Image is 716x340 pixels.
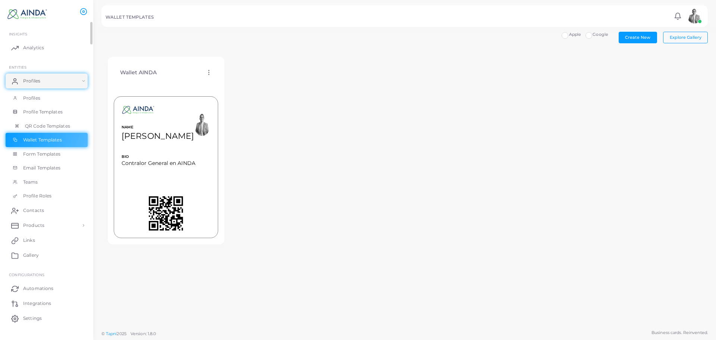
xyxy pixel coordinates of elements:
[663,32,708,43] button: Explore Gallery
[23,95,40,102] span: Profiles
[6,218,88,233] a: Products
[6,281,88,296] a: Automations
[670,35,701,40] span: Explore Gallery
[6,119,88,133] a: QR Code Templates
[23,109,63,115] span: Profile Templates
[6,233,88,248] a: Links
[23,222,44,229] span: Products
[23,300,51,307] span: Integrations
[651,330,708,336] span: Business cards. Reinvented.
[6,40,88,55] a: Analytics
[23,44,44,51] span: Analytics
[194,113,210,136] img: fab9773b8e6eb72cbd1609f9b5119f019ab496648031c35c1e699601d4ac4dcd.png
[593,32,608,37] span: Google
[122,125,194,130] span: NAME
[569,32,581,37] span: Apple
[23,151,61,157] span: Form Templates
[106,331,117,336] a: Tapni
[9,65,26,69] span: ENTITIES
[122,154,210,160] span: BIO
[685,9,704,24] a: avatar
[687,9,702,24] img: avatar
[122,159,210,167] span: Contralor General en AINDA
[625,35,650,40] span: Create New
[23,207,44,214] span: Contacts
[23,285,53,292] span: Automations
[120,69,157,76] h4: Wallet AINDA
[6,161,88,175] a: Email Templates
[122,131,194,141] span: [PERSON_NAME]
[23,193,51,199] span: Profile Roles
[6,311,88,326] a: Settings
[9,272,44,277] span: Configurations
[147,195,185,232] img: QR Code
[6,189,88,203] a: Profile Roles
[23,137,62,143] span: Wallet Templates
[6,147,88,161] a: Form Templates
[619,32,657,43] button: Create New
[23,78,40,84] span: Profiles
[23,165,61,171] span: Email Templates
[23,315,42,322] span: Settings
[25,123,70,130] span: QR Code Templates
[6,105,88,119] a: Profile Templates
[23,179,38,185] span: Teams
[23,237,35,244] span: Links
[101,331,156,337] span: ©
[9,32,27,36] span: INSIGHTS
[23,252,39,259] span: Gallery
[6,133,88,147] a: Wallet Templates
[131,331,156,336] span: Version: 1.8.0
[6,74,88,88] a: Profiles
[6,175,88,189] a: Teams
[7,7,48,21] img: logo
[122,104,155,115] img: Logo
[117,331,126,337] span: 2025
[6,91,88,105] a: Profiles
[106,15,154,20] h5: WALLET TEMPLATES
[6,248,88,263] a: Gallery
[6,296,88,311] a: Integrations
[6,203,88,218] a: Contacts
